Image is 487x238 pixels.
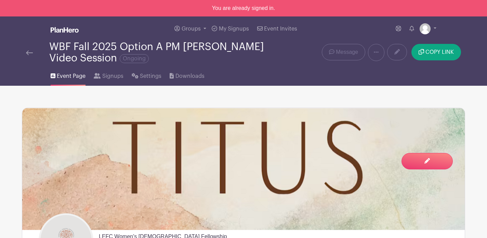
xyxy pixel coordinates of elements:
[264,26,297,32] span: Event Invites
[182,26,201,32] span: Groups
[120,54,149,63] span: Ongoing
[175,72,205,80] span: Downloads
[322,44,365,60] a: Message
[94,64,123,86] a: Signups
[140,72,161,80] span: Settings
[420,23,431,34] img: default-ce2991bfa6775e67f084385cd625a349d9dcbb7a52a09fb2fda1e96e2d18dcdb.png
[170,64,204,86] a: Downloads
[172,16,209,41] a: Groups
[411,44,461,60] button: COPY LINK
[57,72,85,80] span: Event Page
[22,108,465,230] img: Website%20-%20coming%20soon.png
[254,16,300,41] a: Event Invites
[26,50,33,55] img: back-arrow-29a5d9b10d5bd6ae65dc969a981735edf675c4d7a1fe02e03b50dbd4ba3cdb55.svg
[49,41,271,64] div: WBF Fall 2025 Option A PM [PERSON_NAME] Video Session
[209,16,251,41] a: My Signups
[336,48,358,56] span: Message
[425,49,454,55] span: COPY LINK
[132,64,161,86] a: Settings
[219,26,249,32] span: My Signups
[102,72,123,80] span: Signups
[51,64,85,86] a: Event Page
[51,27,79,33] img: logo_white-6c42ec7e38ccf1d336a20a19083b03d10ae64f83f12c07503d8b9e83406b4c7d.svg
